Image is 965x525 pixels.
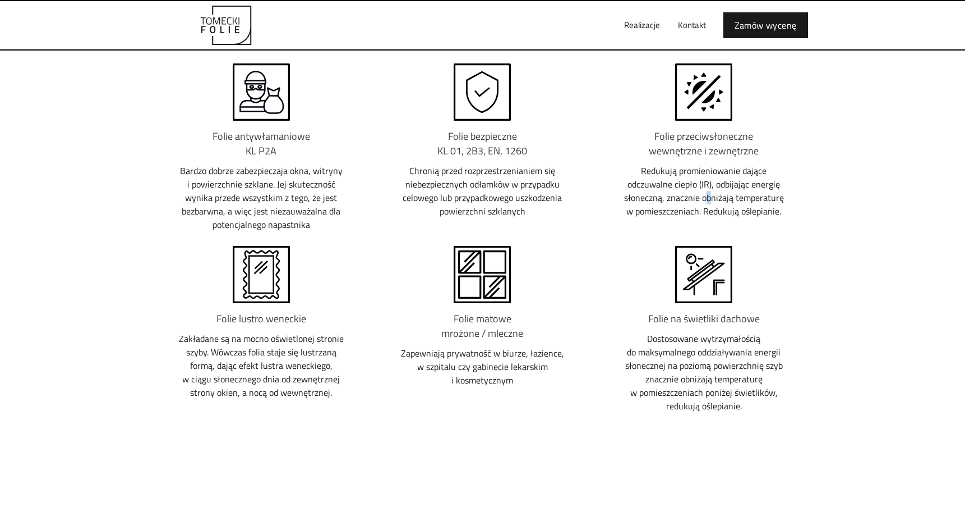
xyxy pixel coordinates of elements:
[620,332,788,413] p: Dostosowane wytrzymałością do maksymalnego oddziaływania energii słonecznej na poziomą powierzchn...
[178,164,345,231] p: Bardzo dobrze zabezpieczaja okna, witryny i powierzchnie szklane. Jej skuteczność wynika przede w...
[399,346,566,387] p: Zapewniają prywatność w biurze, łazience, w szpitalu czy gabinecie lekarskim i kosmetycznym
[178,312,345,326] h6: Folie lustro weneckie
[723,12,808,38] a: Zamów wycenę
[669,7,715,43] a: Kontakt
[615,7,669,43] a: Realizacje
[620,129,788,158] h6: Folie przeciwsłoneczne wewnętrzne i zewnętrzne
[178,129,345,158] h6: Folie antywłamaniowe KL P2A
[620,164,788,218] p: Redukują promieniowanie dające odczuwalne ciepło (IR), odbijając energię słoneczną, znacznie obni...
[620,312,788,326] h6: Folie na świetliki dachowe
[399,312,566,341] h6: Folie matowe mrożone / mleczne
[399,164,566,218] p: Chronią przed rozprzestrzenianiem się niebezpiecznych odłamków w przypadku celowego lub przypadko...
[178,332,345,399] p: Zakładane są na mocno oświetlonej stronie szyby. Wówczas folia staje się lustrzaną formą, dając e...
[399,129,566,158] h6: Folie bezpieczne KL 01, 2B3, EN, 1260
